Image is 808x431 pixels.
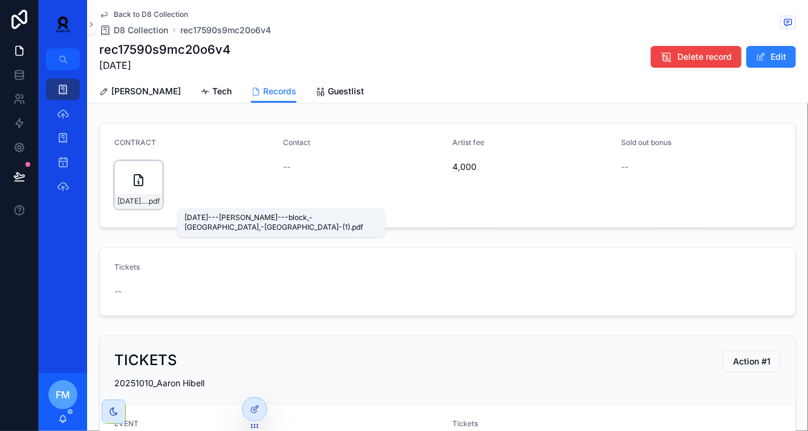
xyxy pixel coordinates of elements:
[284,138,311,147] span: Contact
[677,51,732,63] span: Delete record
[99,58,230,73] span: [DATE]
[114,378,204,388] span: 20251010_Aaron Hibell
[39,70,87,213] div: scrollable content
[622,161,629,173] span: --
[99,24,168,36] a: D8 Collection
[723,351,781,372] button: Action #1
[48,15,77,34] img: App logo
[114,285,122,297] span: --
[200,80,232,105] a: Tech
[99,10,188,19] a: Back to D8 Collection
[147,196,160,206] span: .pdf
[263,85,296,97] span: Records
[180,24,271,36] a: rec17590s9mc20o6v4
[114,351,177,370] h2: TICKETS
[622,138,672,147] span: Sold out bonus
[99,80,181,105] a: [PERSON_NAME]
[111,85,181,97] span: [PERSON_NAME]
[99,41,230,58] h1: rec17590s9mc20o6v4
[114,24,168,36] span: D8 Collection
[117,196,147,206] span: [DATE]---[PERSON_NAME]---block,-[GEOGRAPHIC_DATA],-[GEOGRAPHIC_DATA]-(1)
[452,161,612,173] span: 4,000
[316,80,364,105] a: Guestlist
[114,138,156,147] span: CONTRACT
[56,387,70,402] span: FM
[114,10,188,19] span: Back to D8 Collection
[212,85,232,97] span: Tech
[114,262,140,271] span: Tickets
[251,80,296,103] a: Records
[184,213,378,233] div: [DATE]---[PERSON_NAME]---block,-[GEOGRAPHIC_DATA],-[GEOGRAPHIC_DATA]-(1).pdf
[746,46,796,68] button: Edit
[284,161,291,173] span: --
[114,419,138,428] span: EVENT
[651,46,741,68] button: Delete record
[328,85,364,97] span: Guestlist
[452,138,484,147] span: Artist fee
[733,355,771,368] span: Action #1
[452,419,478,428] span: Tickets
